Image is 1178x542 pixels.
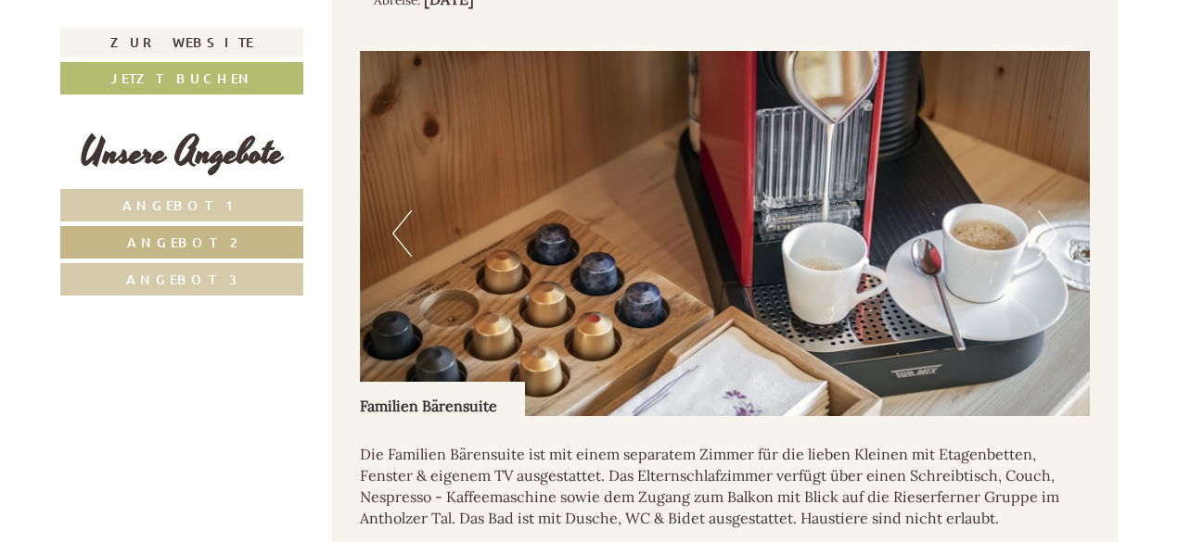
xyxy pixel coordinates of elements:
button: Next [1038,210,1057,257]
div: Familien Bärensuite [360,382,525,417]
img: image [360,51,1091,416]
span: Angebot 3 [126,271,237,288]
p: Die Familien Bärensuite ist mit einem separatem Zimmer für die lieben Kleinen mit Etagenbetten, F... [360,444,1091,528]
a: Jetzt buchen [60,62,303,95]
button: Previous [392,210,412,257]
span: Angebot 1 [122,196,242,214]
a: Zur Website [60,28,303,57]
div: Unsere Angebote [60,127,303,180]
span: Angebot 2 [127,233,237,251]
